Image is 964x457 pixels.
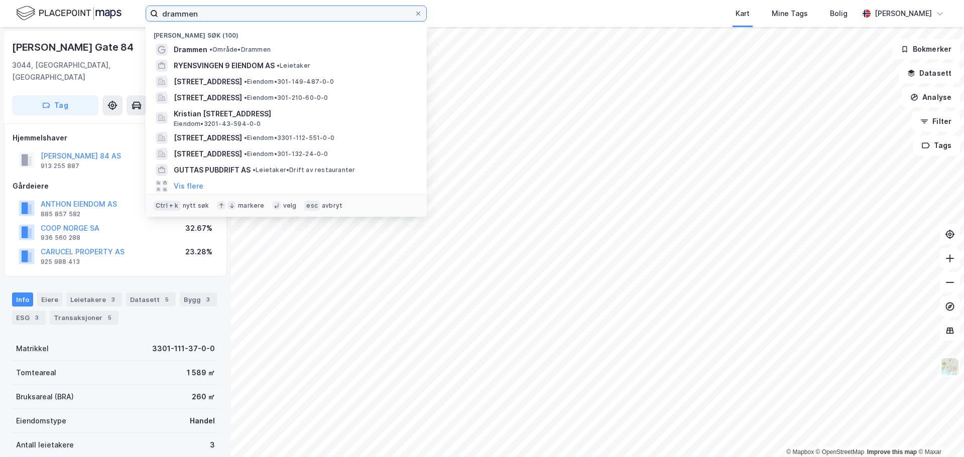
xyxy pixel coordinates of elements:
span: Drammen [174,44,207,56]
span: • [244,150,247,158]
div: markere [238,202,264,210]
div: 3044, [GEOGRAPHIC_DATA], [GEOGRAPHIC_DATA] [12,59,166,83]
div: [PERSON_NAME] [875,8,932,20]
div: Matrikkel [16,343,49,355]
div: 32.67% [185,222,212,234]
a: OpenStreetMap [816,448,865,455]
div: 913 255 887 [41,162,79,170]
span: • [244,78,247,85]
div: 3 [203,294,213,304]
span: Eiendom • 301-210-60-0-0 [244,94,328,102]
button: Filter [912,111,960,131]
div: nytt søk [183,202,209,210]
div: Tomteareal [16,367,56,379]
a: Mapbox [786,448,814,455]
div: ESG [12,311,46,325]
span: • [277,62,280,69]
div: velg [283,202,297,210]
div: [PERSON_NAME] Gate 84 [12,39,136,55]
div: Info [12,292,33,307]
div: Bygg [180,292,217,307]
span: Eiendom • 3301-112-551-0-0 [244,134,334,142]
div: 1 589 ㎡ [187,367,215,379]
span: GUTTAS PUBDRIFT AS [174,164,251,176]
div: Eiendomstype [16,415,66,427]
span: [STREET_ADDRESS] [174,132,242,144]
button: Tags [913,135,960,156]
button: Bokmerker [892,39,960,59]
div: Gårdeiere [13,180,218,192]
div: 5 [104,313,114,323]
div: Leietakere [66,292,122,307]
a: Improve this map [867,448,917,455]
div: 3 [210,439,215,451]
span: Område • Drammen [209,46,271,54]
div: Kart [736,8,750,20]
span: Eiendom • 301-149-487-0-0 [244,78,334,86]
span: Eiendom • 3201-43-594-0-0 [174,120,261,128]
div: Mine Tags [772,8,808,20]
span: Leietaker • Drift av restauranter [253,166,355,174]
span: • [244,134,247,141]
div: Hjemmelshaver [13,132,218,144]
span: Kristian [STREET_ADDRESS] [174,108,415,120]
div: 936 560 288 [41,234,80,242]
div: Antall leietakere [16,439,74,451]
div: 925 988 413 [41,258,80,266]
div: [PERSON_NAME] søk (100) [146,24,427,42]
div: Ctrl + k [154,201,181,211]
div: 5 [162,294,172,304]
div: 3 [108,294,118,304]
span: • [244,94,247,101]
button: Tag [12,95,98,115]
div: 3301-111-37-0-0 [152,343,215,355]
span: RYENSVINGEN 9 EIENDOM AS [174,60,275,72]
div: Transaksjoner [50,311,118,325]
span: • [253,166,256,174]
div: Kontrollprogram for chat [914,409,964,457]
span: [STREET_ADDRESS] [174,76,242,88]
div: esc [304,201,320,211]
img: Z [940,357,959,376]
div: 260 ㎡ [192,391,215,403]
button: Vis flere [174,180,203,192]
div: 23.28% [185,246,212,258]
div: avbryt [322,202,342,210]
img: logo.f888ab2527a4732fd821a326f86c7f29.svg [16,5,122,22]
span: Leietaker [277,62,310,70]
button: Datasett [899,63,960,83]
div: Handel [190,415,215,427]
div: 3 [32,313,42,323]
span: • [209,46,212,53]
div: Bolig [830,8,848,20]
span: Eiendom • 301-132-24-0-0 [244,150,328,158]
div: Eiere [37,292,62,307]
div: Bruksareal (BRA) [16,391,74,403]
div: Datasett [126,292,176,307]
input: Søk på adresse, matrikkel, gårdeiere, leietakere eller personer [158,6,414,21]
span: [STREET_ADDRESS] [174,92,242,104]
button: Analyse [902,87,960,107]
div: 885 857 582 [41,210,80,218]
span: [STREET_ADDRESS] [174,148,242,160]
iframe: Chat Widget [914,409,964,457]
